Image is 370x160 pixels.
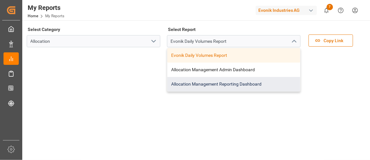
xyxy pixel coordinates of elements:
button: open menu [149,36,158,46]
a: Home [28,14,38,18]
label: Select Category [27,25,61,34]
button: show 7 new notifications [319,3,334,18]
div: Evonik Industries AG [256,6,317,15]
div: Allocation Management Admin Dashboard [167,63,300,77]
button: Copy Link [309,34,353,47]
span: Copy Link [321,37,347,44]
div: Allocation Management Reporting Dashboard [167,77,300,91]
div: My Reports [28,3,64,12]
label: Select Report [167,25,197,34]
span: 7 [327,4,333,10]
div: Evonik Daily Volumes Report [167,48,300,63]
input: Type to search/select [167,35,301,47]
button: Help Center [334,3,348,18]
button: Evonik Industries AG [256,4,319,16]
input: Type to search/select [27,35,160,47]
button: close menu [289,36,298,46]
